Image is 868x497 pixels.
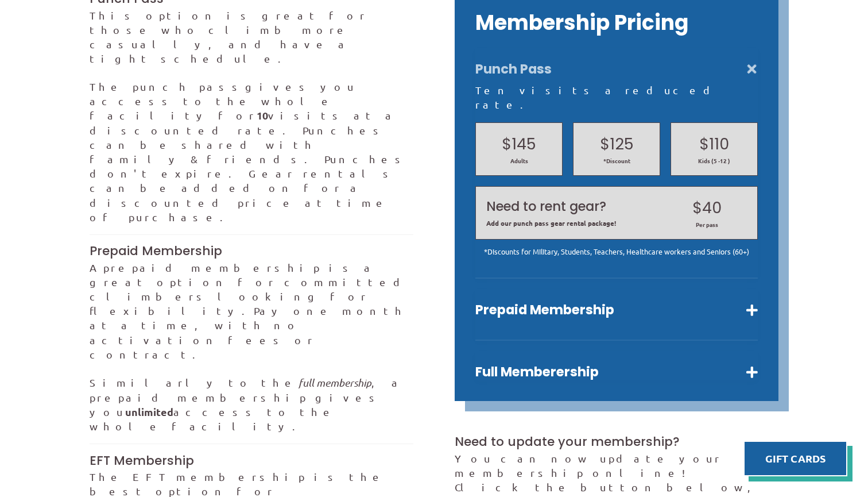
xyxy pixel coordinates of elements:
[299,376,371,389] em: full membership
[257,109,268,122] strong: 10
[125,405,173,418] strong: unlimited
[681,133,747,155] h2: $110
[584,157,649,165] span: *Discount
[90,79,413,224] p: The punch pass
[90,261,411,317] span: A prepaid membership is a great option for committed climbers looking for flexibility.
[90,260,413,361] p: Pay one month at a time, with no activation fees or contract.
[475,246,758,257] div: *Discounts for Military, Students, Teachers, Healthcare workers and Seniors (60+)
[475,9,758,37] h2: Membership Pricing
[486,157,552,165] span: Adults
[455,433,778,450] h3: Need to update your membership?
[90,8,413,66] p: This option is great for those who climb more casually, and have a tight schedule.
[90,452,413,469] h3: EFT Membership
[486,133,552,155] h2: $145
[667,221,747,229] span: Per pass
[475,83,758,111] div: Ten visits a reduced rate.
[681,157,747,165] span: Kids (5 -12 )
[584,133,649,155] h2: $125
[486,198,657,216] h2: Need to rent gear?
[90,242,413,260] h3: Prepaid Membership
[667,197,747,219] h2: $40
[486,218,657,228] span: Add our punch pass gear rental package!
[90,80,408,223] span: gives you access to the whole facility for visits at a discounted rate. Punches can be shared wit...
[90,375,413,434] p: Similarly to the , a prepaid membership gives you access to the whole facility.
